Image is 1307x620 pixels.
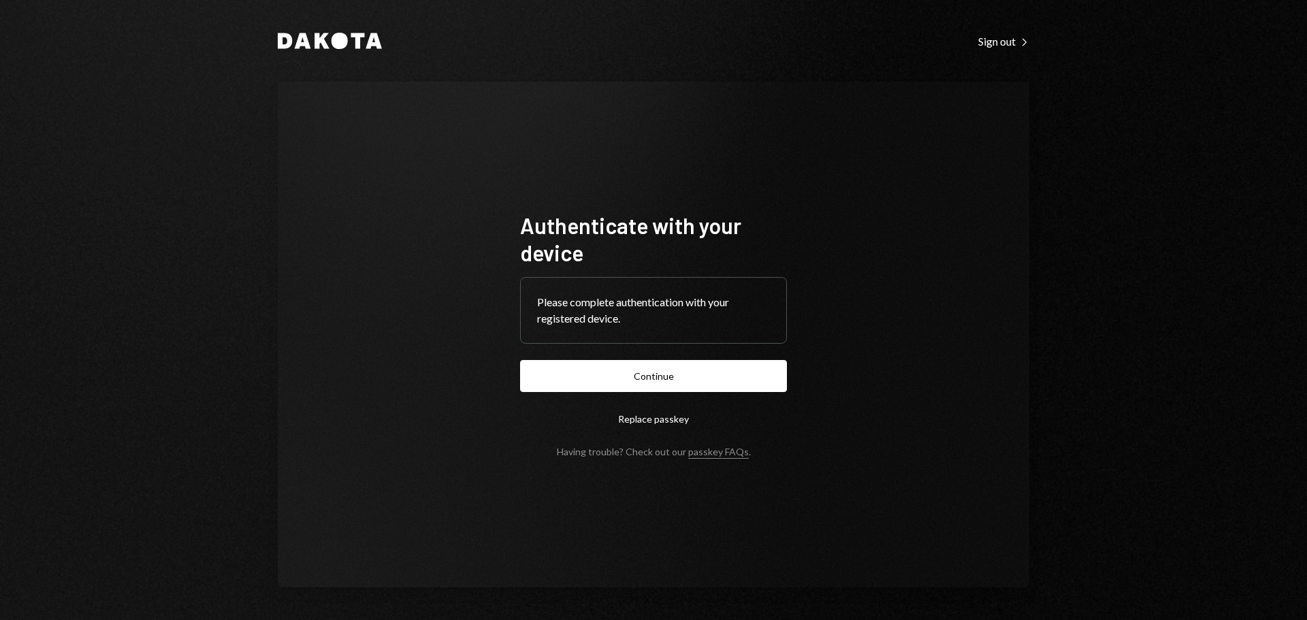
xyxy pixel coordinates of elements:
[978,33,1029,48] a: Sign out
[520,360,787,392] button: Continue
[557,446,751,457] div: Having trouble? Check out our .
[978,35,1029,48] div: Sign out
[520,212,787,266] h1: Authenticate with your device
[537,294,770,327] div: Please complete authentication with your registered device.
[520,403,787,435] button: Replace passkey
[688,446,749,459] a: passkey FAQs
